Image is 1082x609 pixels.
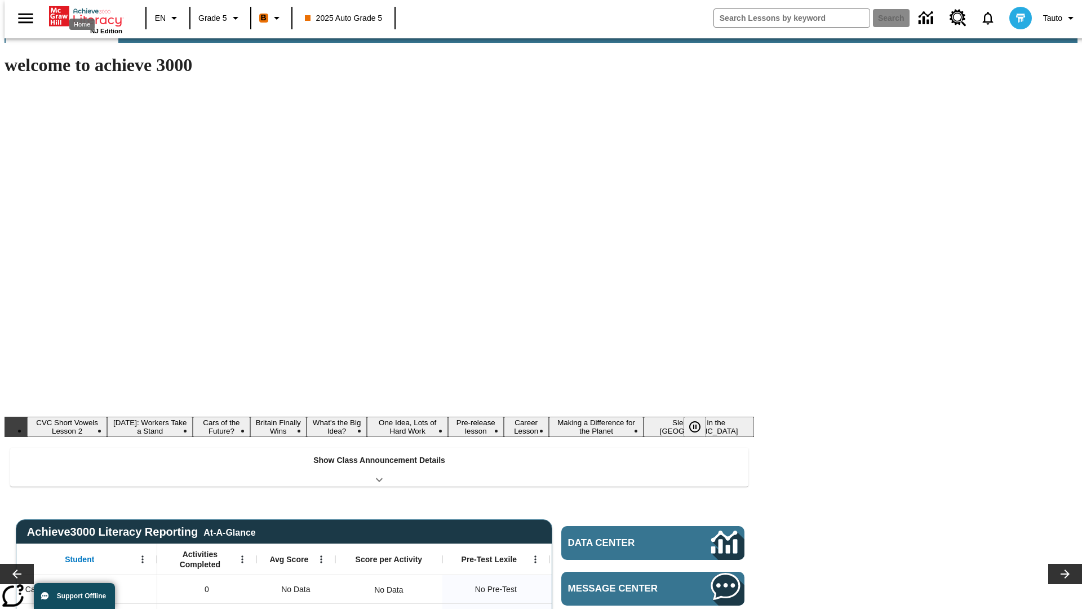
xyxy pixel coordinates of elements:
div: Show Class Announcement Details [10,448,748,487]
button: Grade: Grade 5, Select a grade [194,8,247,28]
button: Lesson carousel, Next [1048,564,1082,584]
input: search field [714,9,870,27]
div: At-A-Glance [203,526,255,538]
span: Achieve3000 Literacy Reporting [27,526,256,539]
span: NJ Edition [90,28,122,34]
button: Slide 3 Cars of the Future? [193,417,250,437]
button: Slide 10 Sleepless in the Animal Kingdom [644,417,754,437]
div: 0, Cat, Sautoen [157,575,256,603]
span: No Data [276,578,316,601]
span: 2025 Auto Grade 5 [305,12,383,24]
button: Slide 1 CVC Short Vowels Lesson 2 [27,417,107,437]
img: avatar image [1009,7,1032,29]
a: Message Center [561,572,744,606]
button: Slide 6 One Idea, Lots of Hard Work [367,417,448,437]
h1: welcome to achieve 3000 [5,55,754,76]
button: Profile/Settings [1039,8,1082,28]
button: Slide 4 Britain Finally Wins [250,417,307,437]
button: Open Menu [527,551,544,568]
button: Pause [684,417,706,437]
button: Open Menu [234,551,251,568]
span: Avg Score [269,554,308,564]
button: Slide 2 Labor Day: Workers Take a Stand [107,417,193,437]
span: Message Center [568,583,677,594]
a: Resource Center, Will open in new tab [943,3,973,33]
div: Home [69,19,95,30]
span: Score per Activity [356,554,423,564]
button: Support Offline [34,583,115,609]
button: Slide 9 Making a Difference for the Planet [549,417,644,437]
button: Select a new avatar [1003,3,1039,33]
span: EN [155,12,166,24]
button: Slide 7 Pre-release lesson [448,417,504,437]
a: Data Center [561,526,744,560]
p: Show Class Announcement Details [313,454,445,466]
span: Support Offline [57,592,106,600]
div: No Data, Cat, Sautoen [369,579,409,601]
span: 0 [205,584,209,595]
span: Activities Completed [163,549,237,570]
span: Student [65,554,94,564]
span: Pre-Test Lexile [462,554,517,564]
span: B [261,11,267,25]
button: Open Menu [313,551,330,568]
button: Open Menu [134,551,151,568]
span: No Pre-Test, Cat, Sautoen [475,584,517,595]
span: Grade 5 [198,12,227,24]
button: Slide 5 What's the Big Idea? [307,417,367,437]
span: Tauto [1043,12,1062,24]
a: Data Center [912,3,943,34]
button: Boost Class color is orange. Change class color [255,8,288,28]
div: No Data, Cat, Sautoen [256,575,335,603]
div: Home [49,4,122,34]
span: Data Center [568,537,673,549]
a: Home [49,5,122,28]
button: Slide 8 Career Lesson [504,417,549,437]
div: Pause [684,417,717,437]
body: Maximum 600 characters Press Escape to exit toolbar Press Alt + F10 to reach toolbar [5,9,165,19]
button: Language: EN, Select a language [150,8,186,28]
p: Auto class announcement [DATE] 06:25:22 [5,9,165,19]
button: Open side menu [9,2,42,35]
a: Notifications [973,3,1003,33]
